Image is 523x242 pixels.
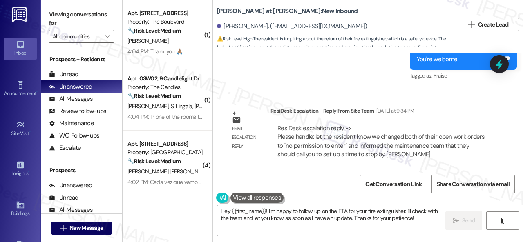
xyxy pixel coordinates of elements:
[49,119,94,128] div: Maintenance
[60,225,66,231] i: 
[127,102,171,110] span: [PERSON_NAME]
[171,102,195,110] span: S. Lingala
[127,168,213,175] span: [PERSON_NAME] [PERSON_NAME]
[41,55,122,64] div: Prospects + Residents
[127,158,181,165] strong: 🔧 Risk Level: Medium
[270,107,492,118] div: ResiDesk Escalation - Reply From Site Team
[453,218,459,224] i: 
[127,9,203,18] div: Apt. [STREET_ADDRESS]
[127,140,203,148] div: Apt. [STREET_ADDRESS]
[49,144,81,152] div: Escalate
[360,175,427,193] button: Get Conversation Link
[468,21,474,28] i: 
[127,48,183,55] div: 4:04 PM: Thank you 🙏🏽
[499,218,505,224] i: 
[217,22,367,31] div: [PERSON_NAME]. ([EMAIL_ADDRESS][DOMAIN_NAME])
[4,198,37,220] a: Buildings
[445,211,482,230] button: Send
[458,18,519,31] button: Create Lead
[49,95,93,103] div: All Messages
[51,222,112,235] button: New Message
[462,216,475,225] span: Send
[127,148,203,157] div: Property: [GEOGRAPHIC_DATA]
[127,178,423,186] div: 4:02 PM: Cada vez que vamos a secar ropa limpiamos y de igual manera no seca la ropa y metemos po...
[4,158,37,180] a: Insights •
[127,27,181,34] strong: 🔧 Risk Level: Medium
[49,107,106,115] div: Review follow-ups
[49,131,99,140] div: WO Follow-ups
[127,92,181,100] strong: 🔧 Risk Level: Medium
[49,70,78,79] div: Unread
[29,129,31,135] span: •
[12,7,29,22] img: ResiDesk Logo
[127,37,168,44] span: [PERSON_NAME]
[127,83,203,91] div: Property: The Candles
[4,38,37,60] a: Inbox
[365,180,422,189] span: Get Conversation Link
[217,205,449,236] textarea: Hey {{first_name}}! I'm happy to follow up on the ETA for your fire extinguisher. I'll check with...
[127,74,203,83] div: Apt. 03W02, 9 Candlelight Dr
[217,36,252,42] strong: ⚠️ Risk Level: High
[277,124,485,158] div: ResiDesk escalation reply -> Please handle: let the resident know we changed both of their open w...
[105,33,110,40] i: 
[434,72,447,79] span: Praise
[36,89,38,95] span: •
[217,35,454,61] span: : The resident is inquiring about the return of their fire extinguisher, which is a safety device...
[49,82,92,91] div: Unanswered
[28,169,29,175] span: •
[69,224,103,232] span: New Message
[217,7,358,16] b: [PERSON_NAME] at [PERSON_NAME]: New Inbound
[49,8,114,30] label: Viewing conversations for
[4,118,37,140] a: Site Visit •
[127,18,203,26] div: Property: The Boulevard
[127,113,281,120] div: 4:04 PM: In one of the rooms the air isn't flowing from the AC vent
[437,180,510,189] span: Share Conversation via email
[232,124,264,151] div: Email escalation reply
[49,206,93,214] div: All Messages
[417,55,459,64] div: You're welcome!
[49,193,78,202] div: Unread
[53,30,101,43] input: All communities
[49,181,92,190] div: Unanswered
[431,175,515,193] button: Share Conversation via email
[194,102,238,110] span: [PERSON_NAME]
[41,166,122,175] div: Prospects
[410,70,517,82] div: Tagged as:
[374,107,415,115] div: [DATE] at 9:34 PM
[478,20,508,29] span: Create Lead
